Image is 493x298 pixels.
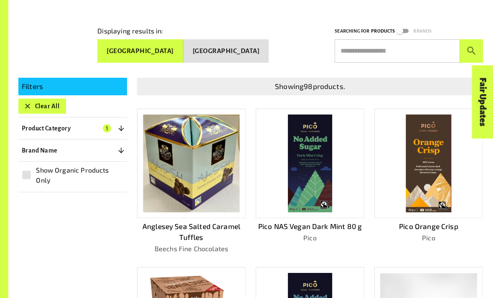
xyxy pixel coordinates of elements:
[137,244,246,254] p: Beechs Fine Chocolates
[36,165,122,185] span: Show Organic Products Only
[256,109,364,254] a: Pico NAS Vegan Dark Mint 80 gPico
[413,27,432,35] p: Brands
[183,39,269,63] button: [GEOGRAPHIC_DATA]
[22,145,58,155] p: Brand Name
[140,81,480,92] p: Showing 98 products.
[137,109,246,254] a: Anglesey Sea Salted Caramel TufflesBeechs Fine Chocolates
[22,123,71,133] p: Product Category
[371,27,395,35] p: Products
[256,221,364,232] p: Pico NAS Vegan Dark Mint 80 g
[18,99,66,114] button: Clear All
[374,221,483,232] p: Pico Orange Crisp
[18,121,127,136] button: Product Category
[18,143,127,158] button: Brand Name
[22,81,124,92] p: Filters
[335,27,369,35] p: Searching for
[97,39,183,63] button: [GEOGRAPHIC_DATA]
[137,221,246,243] p: Anglesey Sea Salted Caramel Tuffles
[256,233,364,243] p: Pico
[97,26,163,36] p: Displaying results in:
[374,109,483,254] a: Pico Orange CrispPico
[103,124,111,132] span: 1
[374,233,483,243] p: Pico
